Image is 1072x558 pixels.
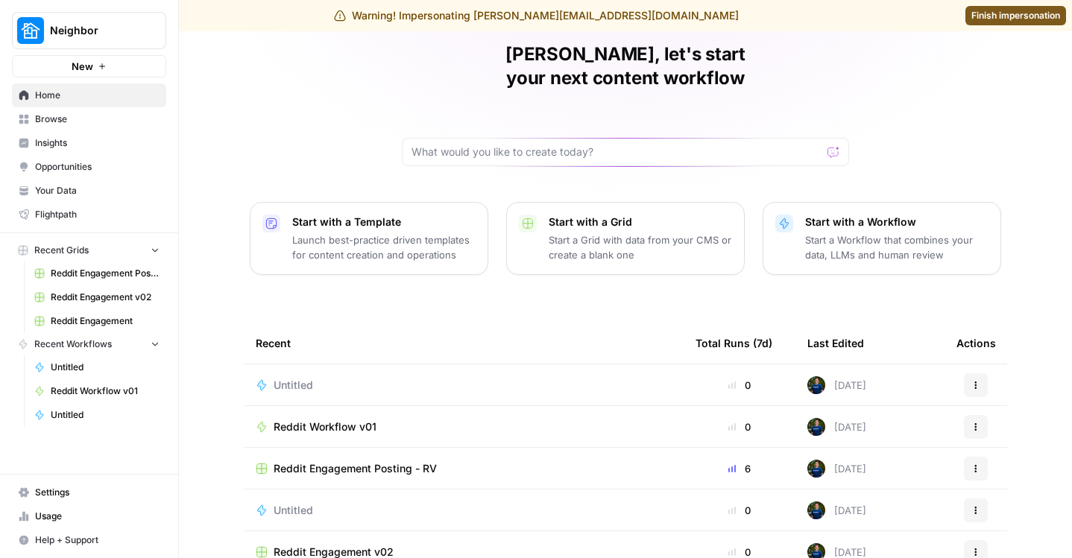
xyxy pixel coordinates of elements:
[334,8,739,23] div: Warning! Impersonating [PERSON_NAME][EMAIL_ADDRESS][DOMAIN_NAME]
[51,384,160,398] span: Reddit Workflow v01
[35,160,160,174] span: Opportunities
[807,460,866,478] div: [DATE]
[12,55,166,77] button: New
[12,239,166,261] button: Recent Grids
[28,379,166,403] a: Reddit Workflow v01
[28,309,166,333] a: Reddit Engagement
[807,460,825,478] img: 68soq3pkptmntqpesssmmm5ejrlv
[805,232,989,262] p: Start a Workflow that combines your data, LLMs and human review
[763,202,1001,275] button: Start with a WorkflowStart a Workflow that combines your data, LLMs and human review
[956,323,996,364] div: Actions
[807,376,825,394] img: 68soq3pkptmntqpesssmmm5ejrlv
[35,533,160,547] span: Help + Support
[12,131,166,155] a: Insights
[805,215,989,229] p: Start with a Workflow
[12,155,166,179] a: Opportunities
[35,486,160,499] span: Settings
[696,323,772,364] div: Total Runs (7d)
[274,419,376,434] span: Reddit Workflow v01
[807,501,825,519] img: 68soq3pkptmntqpesssmmm5ejrlv
[402,42,849,90] h1: [PERSON_NAME], let's start your next content workflow
[35,184,160,197] span: Your Data
[35,89,160,102] span: Home
[12,12,166,49] button: Workspace: Neighbor
[50,23,140,38] span: Neighbor
[35,208,160,221] span: Flightpath
[807,323,864,364] div: Last Edited
[35,112,160,126] span: Browse
[696,419,783,434] div: 0
[256,378,672,393] a: Untitled
[28,285,166,309] a: Reddit Engagement v02
[17,17,44,44] img: Neighbor Logo
[35,136,160,150] span: Insights
[12,333,166,355] button: Recent Workflows
[807,418,866,436] div: [DATE]
[51,291,160,304] span: Reddit Engagement v02
[549,215,732,229] p: Start with a Grid
[34,337,112,351] span: Recent Workflows
[12,83,166,107] a: Home
[34,244,89,257] span: Recent Grids
[971,9,1060,22] span: Finish impersonation
[807,501,866,519] div: [DATE]
[35,510,160,523] span: Usage
[696,503,783,518] div: 0
[807,418,825,436] img: 68soq3pkptmntqpesssmmm5ejrlv
[256,419,672,434] a: Reddit Workflow v01
[696,461,783,476] div: 6
[256,503,672,518] a: Untitled
[51,361,160,374] span: Untitled
[12,107,166,131] a: Browse
[12,203,166,226] a: Flightpath
[12,528,166,552] button: Help + Support
[965,6,1066,25] a: Finish impersonation
[807,376,866,394] div: [DATE]
[12,481,166,504] a: Settings
[256,323,672,364] div: Recent
[274,461,437,476] span: Reddit Engagement Posting - RV
[549,232,732,262] p: Start a Grid with data from your CMS or create a blank one
[292,215,476,229] p: Start with a Template
[506,202,745,275] button: Start with a GridStart a Grid with data from your CMS or create a blank one
[292,232,476,262] p: Launch best-practice driven templates for content creation and operations
[696,378,783,393] div: 0
[250,202,488,275] button: Start with a TemplateLaunch best-practice driven templates for content creation and operations
[12,179,166,203] a: Your Data
[28,355,166,379] a: Untitled
[256,461,672,476] a: Reddit Engagement Posting - RV
[12,504,166,528] a: Usage
[28,261,166,285] a: Reddit Engagement Posting - RV
[51,314,160,328] span: Reddit Engagement
[72,59,93,74] span: New
[51,267,160,280] span: Reddit Engagement Posting - RV
[274,503,313,518] span: Untitled
[51,408,160,422] span: Untitled
[274,378,313,393] span: Untitled
[412,145,822,159] input: What would you like to create today?
[28,403,166,427] a: Untitled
